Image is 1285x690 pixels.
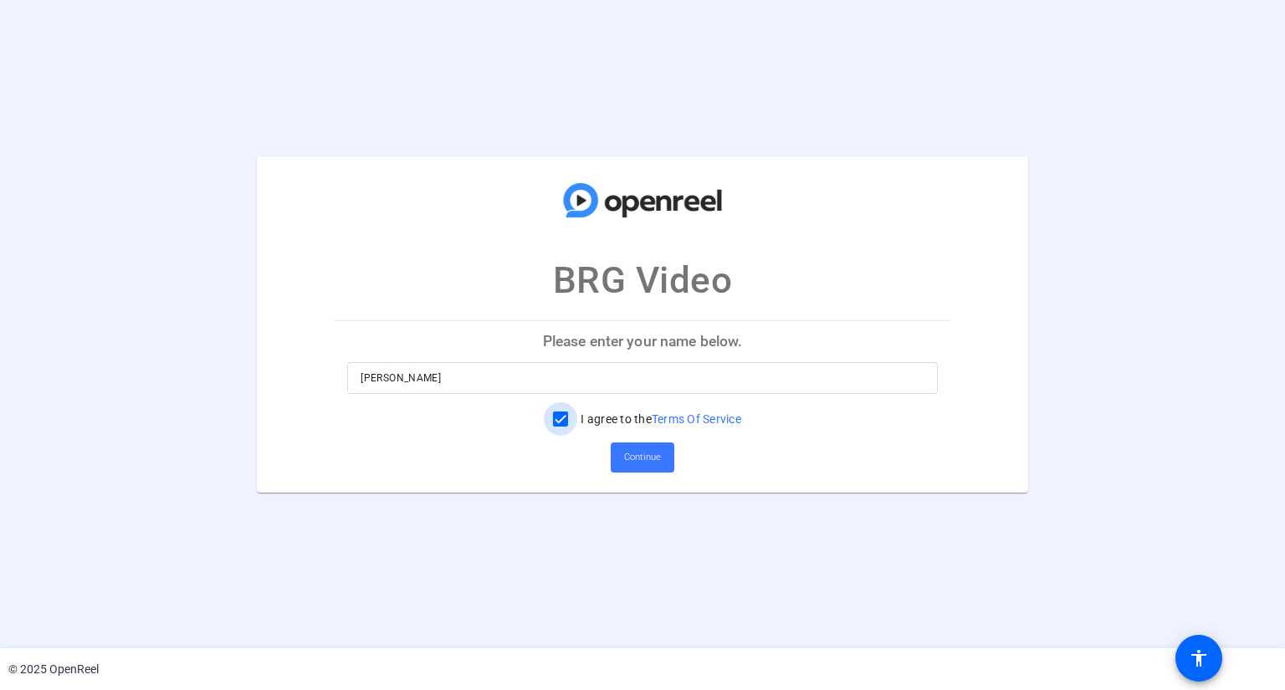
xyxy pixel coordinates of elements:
[8,661,99,678] div: © 2025 OpenReel
[334,321,950,361] p: Please enter your name below.
[577,411,741,427] label: I agree to the
[559,172,726,227] img: company-logo
[624,445,661,470] span: Continue
[361,368,924,388] input: Enter your name
[652,412,741,426] a: Terms Of Service
[553,253,733,308] p: BRG Video
[1189,648,1209,668] mat-icon: accessibility
[611,442,674,473] button: Continue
